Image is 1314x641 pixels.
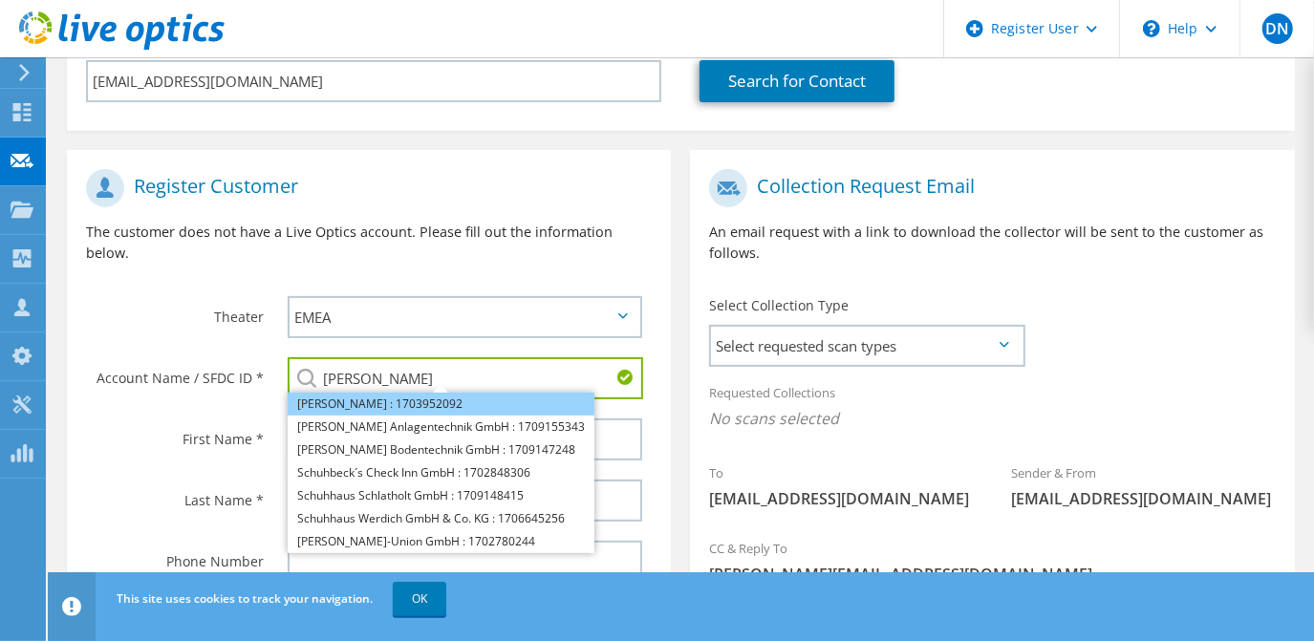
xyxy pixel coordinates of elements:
label: First Name * [86,418,264,449]
div: To [690,453,992,519]
label: Theater [86,296,264,327]
label: Phone Number [86,541,264,571]
svg: \n [1143,20,1160,37]
span: Select requested scan types [711,327,1023,365]
p: The customer does not have a Live Optics account. Please fill out the information below. [86,222,652,264]
li: Schuh : 1703952092 [288,393,594,416]
span: [EMAIL_ADDRESS][DOMAIN_NAME] [709,488,973,509]
label: Last Name * [86,480,264,510]
span: This site uses cookies to track your navigation. [117,590,373,607]
span: [EMAIL_ADDRESS][DOMAIN_NAME] [1012,488,1276,509]
a: Search for Contact [700,60,894,102]
label: Account Name / SFDC ID * [86,357,264,388]
li: Schuhbeck´s Check Inn GmbH : 1702848306 [288,461,594,484]
label: Select Collection Type [709,296,849,315]
li: Schuh Anlagentechnik GmbH : 1709155343 [288,416,594,438]
a: OK [393,582,446,616]
li: Schuh Bodentechnik GmbH : 1709147248 [288,438,594,461]
span: [PERSON_NAME][EMAIL_ADDRESS][DOMAIN_NAME] [709,564,1275,585]
span: DN [1262,13,1293,44]
div: Sender & From [993,453,1295,519]
div: Requested Collections [690,373,1294,443]
div: CC & Reply To [690,528,1294,594]
span: No scans selected [709,408,1275,429]
li: Schuhhaus Schlatholt GmbH : 1709148415 [288,484,594,507]
h1: Register Customer [86,169,642,207]
p: An email request with a link to download the collector will be sent to the customer as follows. [709,222,1275,264]
li: Schuhhaus Werdich GmbH & Co. KG : 1706645256 [288,507,594,530]
li: Schuh-Union GmbH : 1702780244 [288,530,594,553]
h1: Collection Request Email [709,169,1265,207]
